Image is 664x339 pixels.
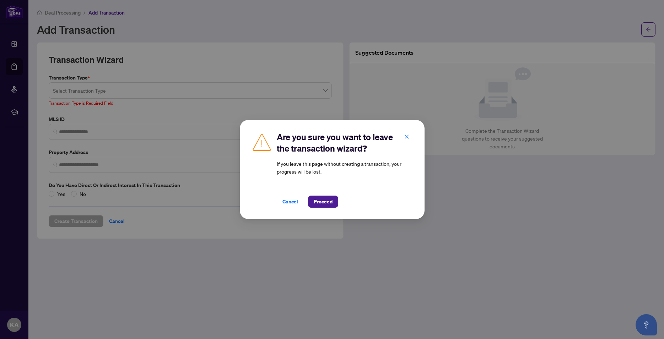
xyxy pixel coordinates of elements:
[636,314,657,335] button: Open asap
[277,131,413,154] h2: Are you sure you want to leave the transaction wizard?
[404,134,409,139] span: close
[308,196,338,208] button: Proceed
[282,196,298,207] span: Cancel
[314,196,333,207] span: Proceed
[277,160,413,175] article: If you leave this page without creating a transaction, your progress will be lost.
[277,196,304,208] button: Cancel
